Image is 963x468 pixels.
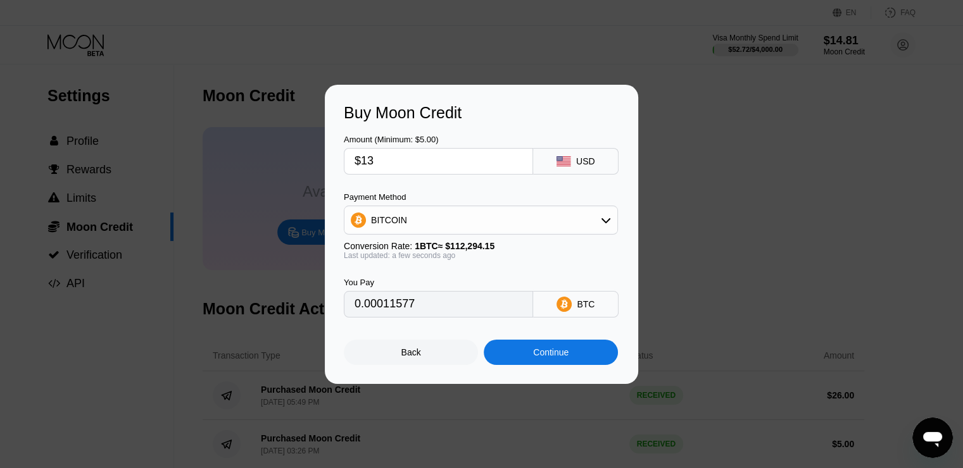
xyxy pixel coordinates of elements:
[577,299,595,309] div: BTC
[344,278,533,287] div: You Pay
[344,104,619,122] div: Buy Moon Credit
[344,135,533,144] div: Amount (Minimum: $5.00)
[576,156,595,166] div: USD
[533,347,569,357] div: Continue
[344,192,618,202] div: Payment Method
[415,241,494,251] span: 1 BTC ≈ $112,294.15
[912,417,953,458] iframe: Кнопка запуска окна обмена сообщениями
[344,241,618,251] div: Conversion Rate:
[344,251,618,260] div: Last updated: a few seconds ago
[484,340,618,365] div: Continue
[355,149,522,174] input: $0.00
[401,347,421,357] div: Back
[344,207,617,233] div: BITCOIN
[344,340,478,365] div: Back
[371,215,407,225] div: BITCOIN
